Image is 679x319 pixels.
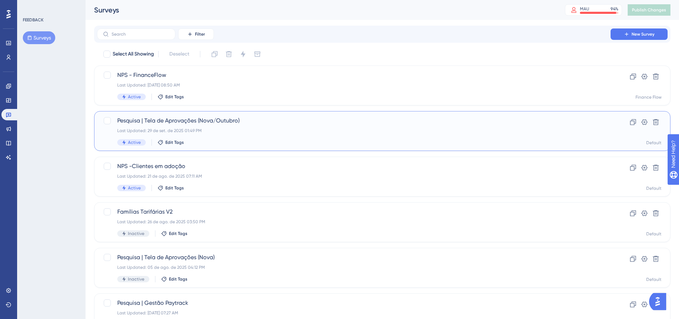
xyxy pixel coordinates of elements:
[178,28,214,40] button: Filter
[23,17,43,23] div: FEEDBACK
[117,71,590,79] span: NPS - FinanceFlow
[628,4,670,16] button: Publish Changes
[611,28,668,40] button: New Survey
[169,276,187,282] span: Edit Tags
[646,185,662,191] div: Default
[158,140,184,145] button: Edit Tags
[112,32,169,37] input: Search
[117,173,590,179] div: Last Updated: 21 de ago. de 2025 07:11 AM
[117,219,590,225] div: Last Updated: 26 de ago. de 2025 03:50 PM
[636,94,662,100] div: Finance Flow
[646,231,662,237] div: Default
[646,277,662,282] div: Default
[165,94,184,100] span: Edit Tags
[117,116,590,125] span: Pesquisa | Tela de Aprovações (Nova/Outubro)
[163,48,196,61] button: Deselect
[161,276,187,282] button: Edit Tags
[128,140,141,145] span: Active
[113,50,154,58] span: Select All Showing
[611,6,618,12] div: 94 %
[128,276,144,282] span: Inactive
[165,140,184,145] span: Edit Tags
[117,265,590,270] div: Last Updated: 05 de ago. de 2025 04:12 PM
[158,94,184,100] button: Edit Tags
[117,208,590,216] span: Famílias Tarifárias V2
[632,7,666,13] span: Publish Changes
[195,31,205,37] span: Filter
[646,140,662,146] div: Default
[128,231,144,236] span: Inactive
[649,291,670,312] iframe: UserGuiding AI Assistant Launcher
[94,5,547,15] div: Surveys
[161,231,187,236] button: Edit Tags
[17,2,45,10] span: Need Help?
[580,6,589,12] div: MAU
[117,162,590,171] span: NPS -Clientes em adoção
[117,299,590,307] span: Pesquisa | Gestão Paytrack
[117,128,590,134] div: Last Updated: 29 de set. de 2025 01:49 PM
[128,185,141,191] span: Active
[128,94,141,100] span: Active
[165,185,184,191] span: Edit Tags
[117,253,590,262] span: Pesquisa | Tela de Aprovações (Nova)
[117,82,590,88] div: Last Updated: [DATE] 08:50 AM
[158,185,184,191] button: Edit Tags
[632,31,654,37] span: New Survey
[169,231,187,236] span: Edit Tags
[23,31,55,44] button: Surveys
[169,50,189,58] span: Deselect
[117,310,590,316] div: Last Updated: [DATE] 07:27 AM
